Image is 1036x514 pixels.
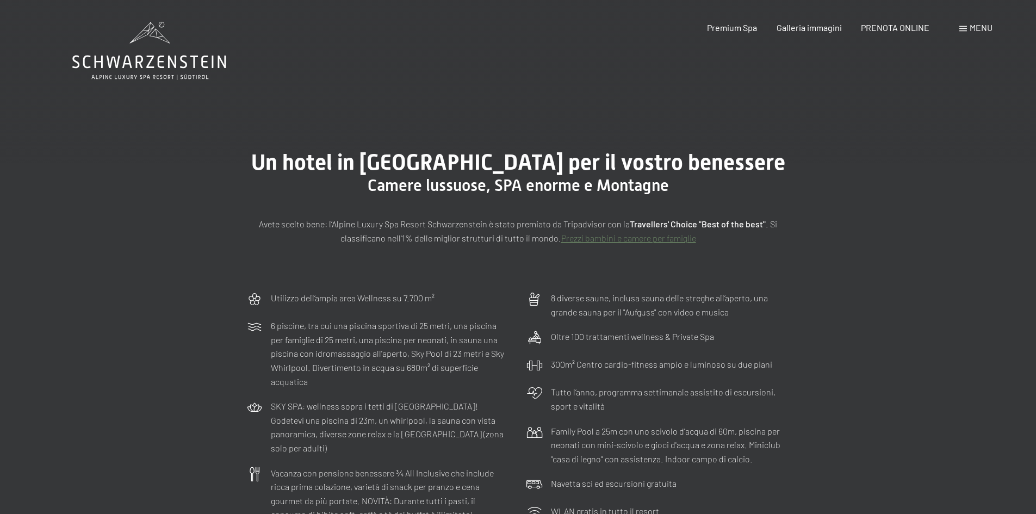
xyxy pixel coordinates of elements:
[271,319,510,388] p: 6 piscine, tra cui una piscina sportiva di 25 metri, una piscina per famiglie di 25 metri, una pi...
[551,476,677,491] p: Navetta sci ed escursioni gratuita
[271,399,510,455] p: SKY SPA: wellness sopra i tetti di [GEOGRAPHIC_DATA]! Godetevi una piscina di 23m, un whirlpool, ...
[970,22,992,33] span: Menu
[561,233,696,243] a: Prezzi bambini e camere per famiglie
[777,22,842,33] a: Galleria immagini
[551,385,790,413] p: Tutto l’anno, programma settimanale assistito di escursioni, sport e vitalità
[271,291,435,305] p: Utilizzo dell‘ampia area Wellness su 7.700 m²
[246,217,790,245] p: Avete scelto bene: l’Alpine Luxury Spa Resort Schwarzenstein è stato premiato da Tripadvisor con ...
[707,22,757,33] a: Premium Spa
[630,219,766,229] strong: Travellers' Choice "Best of the best"
[251,150,785,175] span: Un hotel in [GEOGRAPHIC_DATA] per il vostro benessere
[861,22,929,33] a: PRENOTA ONLINE
[368,176,669,195] span: Camere lussuose, SPA enorme e Montagne
[551,291,790,319] p: 8 diverse saune, inclusa sauna delle streghe all’aperto, una grande sauna per il "Aufguss" con vi...
[551,424,790,466] p: Family Pool a 25m con uno scivolo d'acqua di 60m, piscina per neonati con mini-scivolo e gioci d'...
[551,357,772,371] p: 300m² Centro cardio-fitness ampio e luminoso su due piani
[551,330,714,344] p: Oltre 100 trattamenti wellness & Private Spa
